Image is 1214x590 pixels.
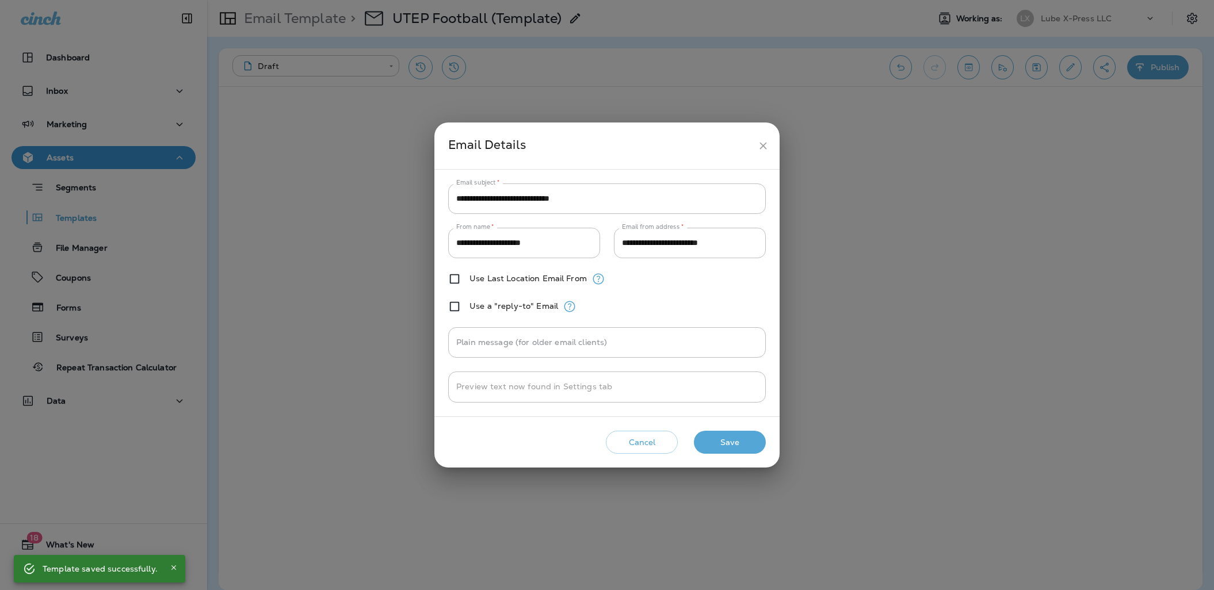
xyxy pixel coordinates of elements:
[606,431,678,454] button: Cancel
[456,178,500,187] label: Email subject
[43,558,158,579] div: Template saved successfully.
[694,431,766,454] button: Save
[469,274,587,283] label: Use Last Location Email From
[167,561,181,574] button: Close
[469,301,558,311] label: Use a "reply-to" Email
[622,223,684,231] label: Email from address
[448,135,753,156] div: Email Details
[456,223,494,231] label: From name
[753,135,774,156] button: close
